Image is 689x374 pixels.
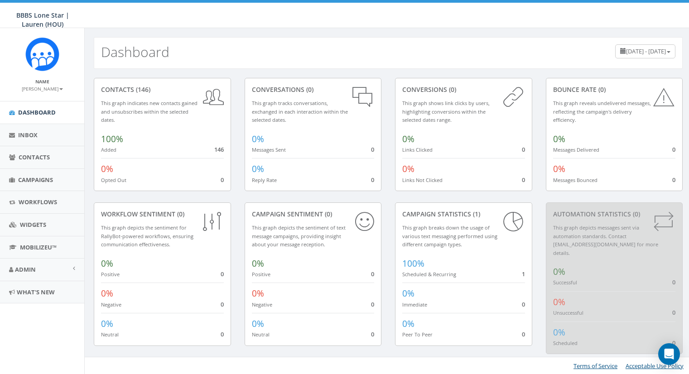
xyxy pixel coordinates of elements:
small: This graph depicts the sentiment for RallyBot-powered workflows, ensuring communication effective... [101,224,193,248]
span: Admin [15,265,36,273]
span: 0% [553,326,565,338]
span: 0 [672,176,675,184]
span: 0 [672,339,675,347]
small: Messages Sent [252,146,286,153]
span: 0 [522,176,525,184]
span: 0% [252,258,264,269]
a: Terms of Service [573,362,617,370]
small: Messages Delivered [553,146,599,153]
small: Negative [252,301,272,308]
span: 0% [553,133,565,145]
span: 100% [402,258,424,269]
small: Opted Out [101,177,126,183]
small: Successful [553,279,577,286]
small: Reply Rate [252,177,277,183]
span: 0% [402,318,414,330]
div: Open Intercom Messenger [658,343,680,365]
span: 0% [553,266,565,278]
span: (146) [134,85,150,94]
span: 100% [101,133,123,145]
small: Links Not Clicked [402,177,443,183]
small: Immediate [402,301,427,308]
small: Links Clicked [402,146,433,153]
div: Workflow Sentiment [101,210,224,219]
span: 0 [371,145,374,153]
span: 0 [371,270,374,278]
span: MobilizeU™ [20,243,57,251]
img: Rally_Corp_Icon_1.png [25,37,59,71]
small: Negative [101,301,121,308]
small: Neutral [252,331,270,338]
span: Widgets [20,221,46,229]
span: (0) [323,210,332,218]
span: 0 [522,330,525,338]
span: 0% [553,163,565,175]
span: 0% [402,288,414,299]
span: 0 [672,145,675,153]
span: 0 [221,270,224,278]
span: 0% [101,258,113,269]
span: 0 [522,300,525,308]
small: This graph shows link clicks by users, highlighting conversions within the selected dates range. [402,100,490,123]
span: Campaigns [18,176,53,184]
span: 0% [402,163,414,175]
span: 0 [371,330,374,338]
span: 0 [221,300,224,308]
span: 0 [221,176,224,184]
small: Neutral [101,331,119,338]
small: Scheduled [553,340,578,346]
small: This graph breaks down the usage of various text messaging performed using different campaign types. [402,224,497,248]
span: BBBS Lone Star | Lauren (HOU) [16,11,69,29]
span: 146 [214,145,224,153]
span: 0 [672,278,675,286]
div: conversions [402,85,525,94]
span: 0% [101,318,113,330]
div: contacts [101,85,224,94]
span: 0% [553,296,565,308]
span: (0) [175,210,184,218]
div: conversations [252,85,375,94]
span: 0% [252,133,264,145]
small: Peer To Peer [402,331,433,338]
span: Dashboard [18,108,56,116]
span: 0% [252,318,264,330]
div: Bounce Rate [553,85,676,94]
small: Messages Bounced [553,177,597,183]
span: (0) [447,85,456,94]
small: This graph depicts messages sent via automation standards. Contact [EMAIL_ADDRESS][DOMAIN_NAME] f... [553,224,658,256]
span: What's New [17,288,55,296]
div: Campaign Statistics [402,210,525,219]
div: Campaign Sentiment [252,210,375,219]
small: Positive [252,271,270,278]
span: 0 [221,330,224,338]
span: Contacts [19,153,50,161]
small: [PERSON_NAME] [22,86,63,92]
span: 0 [672,308,675,316]
span: 0% [101,288,113,299]
span: [DATE] - [DATE] [626,47,666,55]
span: (0) [631,210,640,218]
small: This graph depicts the sentiment of text message campaigns, providing insight about your message ... [252,224,346,248]
span: Workflows [19,198,57,206]
small: This graph tracks conversations, exchanged in each interaction within the selected dates. [252,100,348,123]
span: (0) [304,85,313,94]
small: Name [35,78,49,85]
span: 0% [101,163,113,175]
span: Inbox [18,131,38,139]
small: This graph reveals undelivered messages, reflecting the campaign's delivery efficiency. [553,100,651,123]
span: 1 [522,270,525,278]
span: 0% [252,163,264,175]
span: 0 [371,176,374,184]
a: [PERSON_NAME] [22,84,63,92]
small: Scheduled & Recurring [402,271,456,278]
span: (1) [471,210,480,218]
small: Positive [101,271,120,278]
span: (0) [597,85,606,94]
span: 0 [522,145,525,153]
small: Unsuccessful [553,309,583,316]
span: 0% [402,133,414,145]
span: 0% [252,288,264,299]
span: 0 [371,300,374,308]
a: Acceptable Use Policy [626,362,684,370]
div: Automation Statistics [553,210,676,219]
